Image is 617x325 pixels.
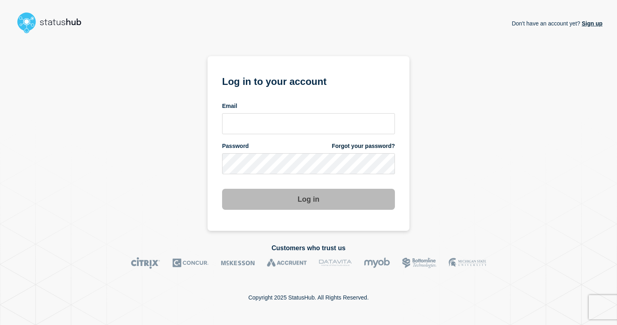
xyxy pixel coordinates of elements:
[402,257,437,269] img: Bottomline logo
[580,20,602,27] a: Sign up
[221,257,255,269] img: McKesson logo
[222,102,237,110] span: Email
[319,257,352,269] img: DataVita logo
[222,142,249,150] span: Password
[15,10,91,36] img: StatusHub logo
[222,189,395,210] button: Log in
[267,257,307,269] img: Accruent logo
[248,294,369,301] p: Copyright 2025 StatusHub. All Rights Reserved.
[512,14,602,33] p: Don't have an account yet?
[131,257,160,269] img: Citrix logo
[222,113,395,134] input: email input
[172,257,209,269] img: Concur logo
[222,73,395,88] h1: Log in to your account
[449,257,486,269] img: MSU logo
[332,142,395,150] a: Forgot your password?
[222,153,395,174] input: password input
[364,257,390,269] img: myob logo
[15,245,602,252] h2: Customers who trust us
